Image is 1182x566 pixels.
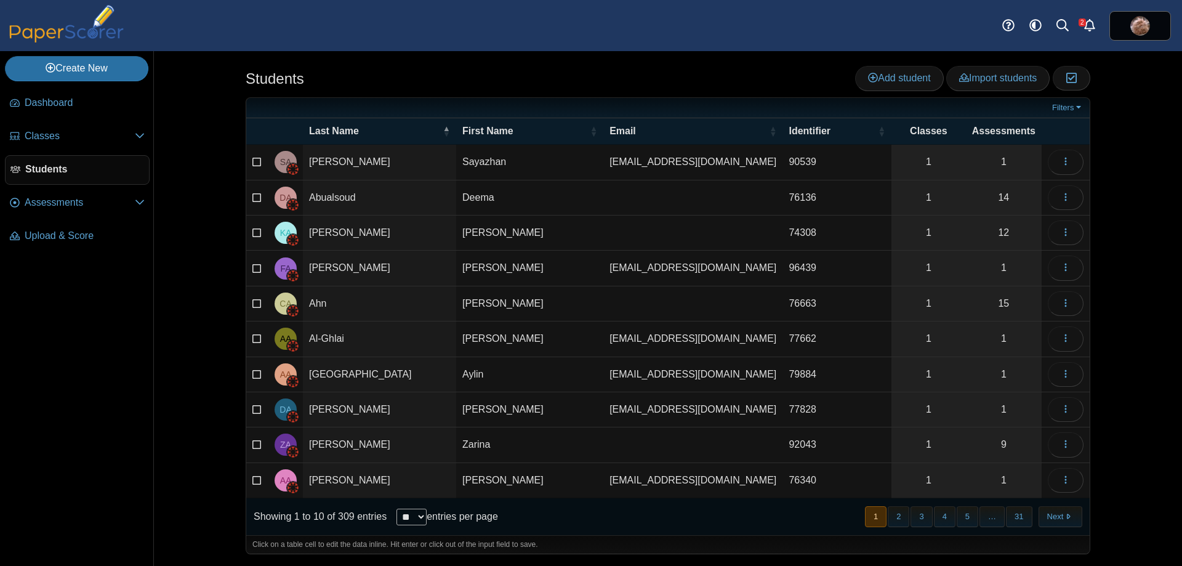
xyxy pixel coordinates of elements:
td: [EMAIL_ADDRESS][DOMAIN_NAME] [603,357,782,392]
a: Students [5,155,150,185]
a: 1 [891,321,966,356]
button: 2 [888,506,909,527]
span: Email [609,124,766,138]
a: Add student [855,66,943,91]
span: Deema Abualsoud [279,193,291,202]
td: [PERSON_NAME] [456,251,603,286]
a: 1 [891,427,966,462]
td: Al-Ghlai [303,321,456,357]
td: [PERSON_NAME] [303,251,456,286]
td: 76340 [782,463,891,498]
span: Dashboard [25,96,145,110]
td: Abualsoud [303,180,456,216]
td: 77662 [782,321,891,357]
td: [EMAIL_ADDRESS][DOMAIN_NAME] [603,321,782,357]
a: 1 [891,392,966,427]
a: Create New [5,56,148,81]
a: 1 [966,145,1042,179]
td: 90539 [782,145,891,180]
td: [PERSON_NAME] [303,216,456,251]
td: [PERSON_NAME] [456,321,603,357]
span: Last Name [309,124,440,138]
a: 1 [891,216,966,250]
td: Sayazhan [456,145,603,180]
td: [PERSON_NAME] [303,427,456,463]
td: 76663 [782,286,891,321]
a: 12 [966,216,1042,250]
td: [PERSON_NAME] [303,145,456,180]
span: Add student [868,73,930,83]
img: PaperScorer [5,5,128,42]
a: 14 [966,180,1042,215]
span: Assessments [25,196,135,209]
a: Filters [1049,102,1087,114]
a: 1 [966,321,1042,356]
a: 1 [966,463,1042,498]
span: Fernando Aguilar-Correa [280,264,291,273]
span: Identifier [789,124,875,138]
td: [GEOGRAPHIC_DATA] [303,357,456,392]
div: Click on a table cell to edit the data inline. Hit enter or click out of the input field to save. [246,535,1090,554]
span: Calvin Ahn [279,299,291,308]
a: ps.7gEweUQfp4xW3wTN [1109,11,1171,41]
td: [EMAIL_ADDRESS][DOMAIN_NAME] [603,392,782,427]
span: Zarina Ali [280,440,291,449]
img: ps.7gEweUQfp4xW3wTN [1130,16,1150,36]
img: canvas-logo.png [287,376,299,388]
a: Dashboard [5,89,150,118]
a: 1 [891,463,966,498]
span: First Name : Activate to sort [590,125,597,137]
span: Students [25,163,144,176]
a: 9 [966,427,1042,462]
a: Upload & Score [5,222,150,251]
a: 1 [891,357,966,392]
span: Upload & Score [25,229,145,243]
span: Import students [959,73,1037,83]
span: Last Name : Activate to invert sorting [443,125,450,137]
span: Kaylie Adams [280,228,292,237]
nav: pagination [864,506,1082,527]
td: 77828 [782,392,891,427]
img: canvas-logo.png [287,270,299,282]
td: 92043 [782,427,891,463]
label: entries per page [427,511,498,522]
td: [EMAIL_ADDRESS][DOMAIN_NAME] [603,251,782,286]
td: 74308 [782,216,891,251]
img: canvas-logo.png [287,482,299,494]
a: Classes [5,122,150,152]
td: Zarina [456,427,603,463]
td: Ahn [303,286,456,321]
td: 76136 [782,180,891,216]
span: Email : Activate to sort [769,125,776,137]
button: 5 [957,506,978,527]
button: 3 [911,506,932,527]
img: canvas-logo.png [287,199,299,211]
a: 1 [891,180,966,215]
span: Assessments [972,124,1035,138]
td: [PERSON_NAME] [456,216,603,251]
span: Classes [898,124,960,138]
td: [PERSON_NAME] [456,392,603,427]
span: Aylin Alassaad [280,370,292,379]
td: 96439 [782,251,891,286]
button: 1 [865,506,886,527]
a: 1 [891,145,966,179]
td: 79884 [782,357,891,392]
a: PaperScorer [5,34,128,44]
button: 4 [934,506,955,527]
button: 31 [1006,506,1032,527]
td: [PERSON_NAME] [456,286,603,321]
img: canvas-logo.png [287,411,299,423]
td: Deema [456,180,603,216]
a: 1 [966,392,1042,427]
span: Classes [25,129,135,143]
img: canvas-logo.png [287,163,299,176]
div: Showing 1 to 10 of 309 entries [246,498,387,535]
a: Import students [946,66,1050,91]
h1: Students [246,68,304,89]
span: First Name [462,124,587,138]
a: 15 [966,286,1042,321]
img: canvas-logo.png [287,340,299,352]
a: Assessments [5,188,150,218]
a: 1 [891,251,966,285]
